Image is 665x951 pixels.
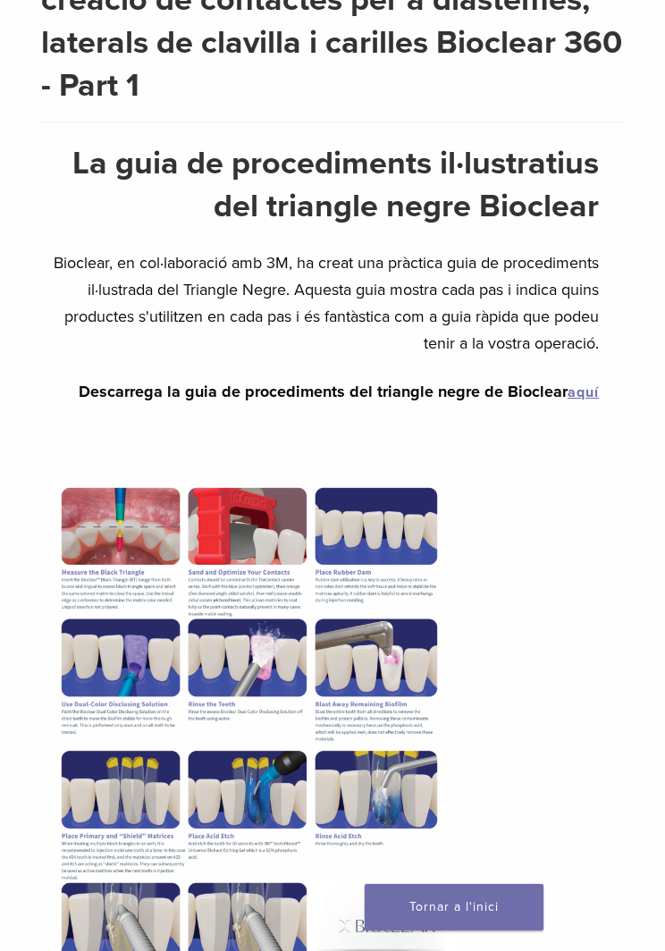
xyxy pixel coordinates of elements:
a: aquí [568,383,599,401]
h2: La guia de procediments il·lustratius del triangle negre Bioclear [41,142,599,228]
strong: Descarrega la guia de procediments del triangle negre de Bioclear [79,382,599,401]
p: Bioclear, en col·laboració amb 3M, ha creat una pràctica guia de procediments il·lustrada del Tri... [41,249,599,357]
a: Tornar a l'inici [365,884,543,930]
